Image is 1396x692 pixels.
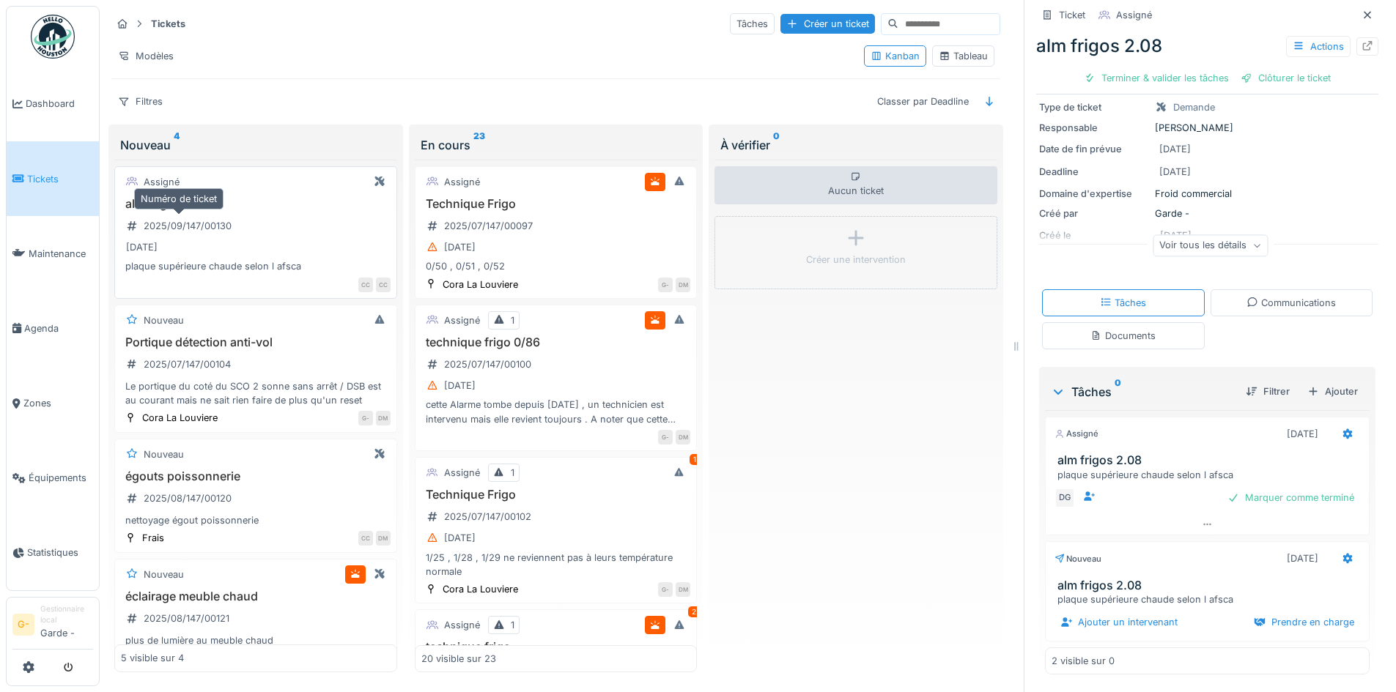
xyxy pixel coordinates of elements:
h3: Technique Frigo [421,197,691,211]
div: 1 [511,313,514,327]
div: En cours [421,136,692,154]
h3: alm frigos 2.08 [1057,578,1363,592]
div: [DATE] [444,531,476,545]
h3: éclairage meuble chaud [121,589,391,603]
div: Nouveau [144,313,184,327]
sup: 0 [773,136,780,154]
div: Créer une intervention [806,253,906,267]
span: Équipements [29,471,93,485]
div: [DATE] [1287,551,1318,565]
div: plaque supérieure chaude selon l afsca [1057,468,1363,482]
a: Équipements [7,441,99,516]
div: 1 [690,454,700,465]
span: Statistiques [27,546,93,559]
div: Terminer & valider les tâches [1078,68,1235,88]
div: CC [358,278,373,292]
div: G- [658,278,673,292]
div: Communications [1247,296,1336,310]
div: 0/50 , 0/51 , 0/52 [421,259,691,273]
sup: 0 [1115,383,1121,401]
div: Demande [1173,100,1215,114]
div: DM [676,430,690,444]
h3: égouts poissonnerie [121,469,391,483]
a: Dashboard [7,67,99,141]
div: Froid commercial [1039,187,1375,201]
div: Assigné [444,466,480,480]
div: G- [658,582,673,597]
div: Assigné [444,618,480,632]
div: Classer par Deadline [871,91,975,112]
div: Domaine d'expertise [1039,187,1149,201]
h3: alm frigos 2.08 [121,197,391,211]
div: 1 [511,466,514,480]
div: Marquer comme terminé [1222,488,1360,507]
div: Modèles [111,45,180,67]
div: Prendre en charge [1248,612,1360,632]
div: [DATE] [1159,165,1191,179]
div: DM [676,278,690,292]
div: 2025/07/147/00104 [144,357,231,371]
div: Documents [1090,329,1156,343]
div: 2025/08/147/00121 [144,611,229,625]
div: Tâches [730,13,775,34]
div: Nouveau [1055,553,1101,565]
div: cette Alarme tombe depuis [DATE] , un technicien est intervenu mais elle revient toujours . A not... [421,398,691,425]
div: Assigné [444,313,480,327]
sup: 4 [174,136,180,154]
strong: Tickets [145,17,191,31]
div: DM [376,531,391,546]
a: Zones [7,366,99,441]
div: Ajouter un intervenant [1055,612,1183,632]
div: Cora La Louviere [443,582,518,596]
h3: Portique détection anti-vol [121,335,391,349]
div: Gestionnaire local [40,603,93,626]
h3: technique frigo [421,640,691,654]
div: Actions [1286,36,1351,57]
div: 1 [511,618,514,632]
li: G- [12,614,34,636]
div: 2025/09/147/00130 [144,219,232,233]
div: Frais [142,531,164,545]
div: Kanban [871,49,920,63]
div: Nouveau [144,447,184,461]
a: Statistiques [7,516,99,590]
div: 2025/07/147/00102 [444,510,531,524]
div: nettoyage égout poissonnerie [121,513,391,527]
div: DG [1055,488,1075,508]
div: [PERSON_NAME] [1039,121,1375,135]
div: CC [358,531,373,546]
a: G- Gestionnaire localGarde - [12,603,93,650]
div: Ticket [1059,8,1085,22]
div: Tâches [1051,383,1234,401]
div: G- [358,411,373,425]
li: Garde - [40,603,93,646]
div: Deadline [1039,165,1149,179]
span: Dashboard [26,97,93,111]
div: 2025/07/147/00097 [444,219,533,233]
div: 1/25 , 1/28 , 1/29 ne reviennent pas à leurs température normale [421,551,691,578]
div: plaque supérieure chaude selon l afsca [121,259,391,273]
div: Nouveau [120,136,391,154]
div: Créé par [1039,207,1149,220]
div: Assigné [144,175,180,189]
span: Zones [23,396,93,410]
div: Filtrer [1240,382,1296,401]
div: Tâches [1100,296,1146,310]
div: Cora La Louviere [443,278,518,291]
div: Date de fin prévue [1039,142,1149,156]
div: Type de ticket [1039,100,1149,114]
div: DM [676,582,690,597]
div: 20 visible sur 23 [421,652,496,666]
div: 2025/07/147/00100 [444,357,531,371]
div: Aucun ticket [714,166,997,204]
div: 2 [688,606,700,617]
div: Numéro de ticket [134,188,224,209]
div: Voir tous les détails [1153,235,1268,256]
div: Le portique du coté du SCO 2 sonne sans arrêt / DSB est au courant mais ne sait rien faire de plu... [121,379,391,407]
div: [DATE] [444,240,476,254]
div: alm frigos 2.08 [1036,33,1378,59]
div: [DATE] [126,240,158,254]
span: Tickets [27,172,93,186]
h3: alm frigos 2.08 [1057,453,1363,467]
div: Garde - [1039,207,1375,220]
